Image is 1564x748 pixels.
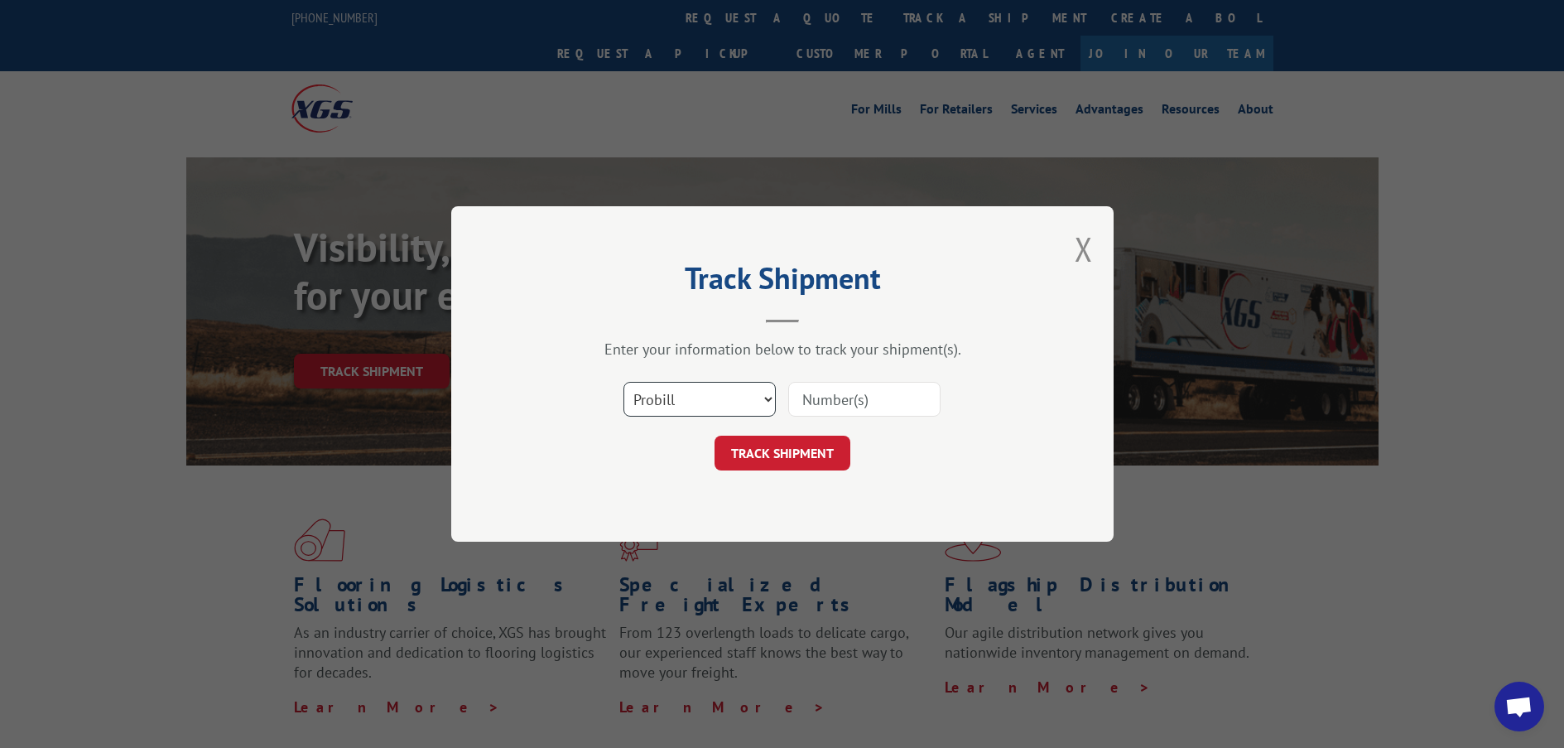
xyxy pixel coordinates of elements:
[788,382,941,417] input: Number(s)
[1075,227,1093,271] button: Close modal
[1494,682,1544,731] div: Open chat
[534,267,1031,298] h2: Track Shipment
[715,436,850,471] button: TRACK SHIPMENT
[534,340,1031,359] div: Enter your information below to track your shipment(s).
